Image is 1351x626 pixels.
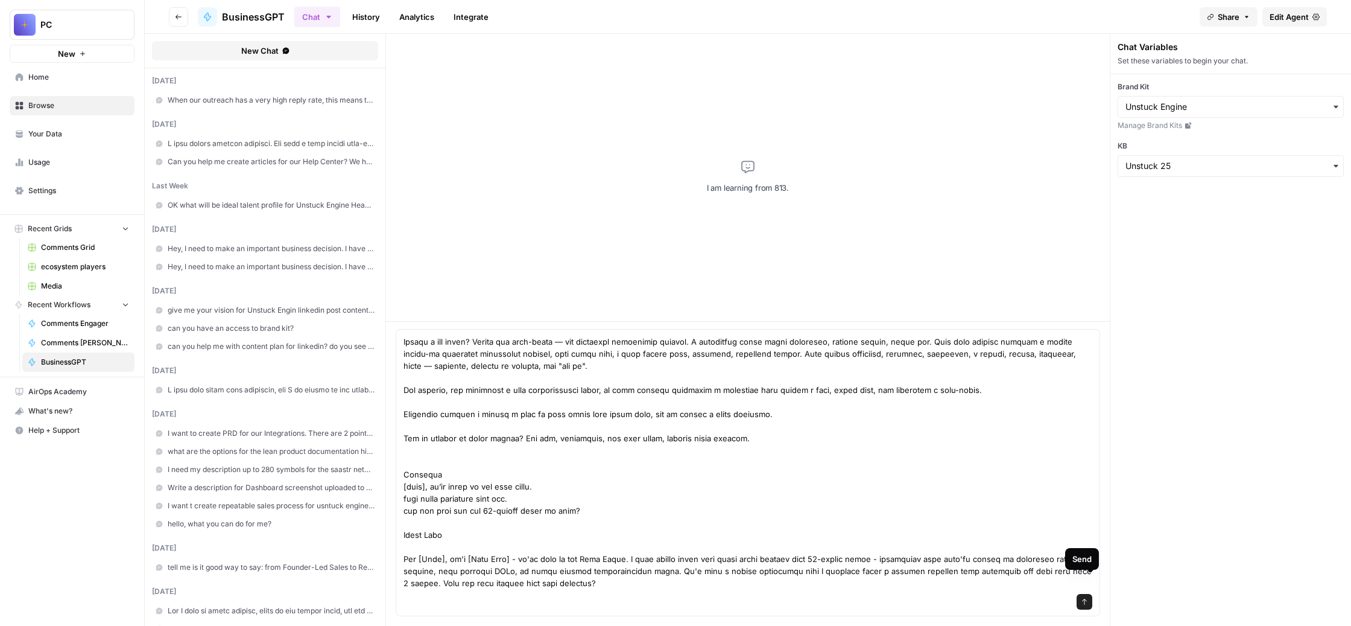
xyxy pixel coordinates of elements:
span: hello, what you can do for me? [168,519,375,529]
a: BusinessGPT [198,7,285,27]
span: L ipsu dolo sitam cons adipiscin, eli S do eiusmo te inc utlaboreetdol magnaa en-ad-minimv qui no... [168,385,375,395]
a: give me your vision for Unstuck Engin linkedin post content calendar with daily publishing [152,301,378,319]
span: Hey, I need to make an important business decision. I have this idea for LinkedIn Voice Note: Hey... [168,243,375,254]
input: Unstuck Engine [1125,101,1336,113]
div: [DATE] [152,75,378,86]
a: Your Data [10,124,134,144]
span: Recent Workflows [28,299,90,310]
span: Edit Agent [1270,11,1309,23]
span: Comments Engager [41,318,129,329]
span: Browse [28,100,129,111]
a: Edit Agent [1262,7,1327,27]
a: When our outreach has a very high reply rate, this means that we found the message market fit. Wh... [152,91,378,109]
img: PC Logo [14,14,36,36]
span: Help + Support [28,425,129,436]
span: Can you help me create articles for our Help Center? We host it on intercom [168,156,375,167]
span: Write a description for Dashboard screenshot uploaded to G2 [168,482,375,493]
div: [DATE] [152,119,378,130]
a: History [345,7,387,27]
a: Settings [10,181,134,200]
a: Integrate [446,7,496,27]
a: Browse [10,96,134,115]
span: OK what will be ideal talent profile for Unstuck Engine Head of Sales? [168,200,375,211]
div: [DATE] [152,365,378,376]
a: I want t create repeatable sales process for usntuck engine. where to start? [152,497,378,515]
div: last week [152,180,378,191]
button: Recent Grids [10,220,134,238]
div: [DATE] [152,286,378,296]
span: BusinessGPT [222,10,285,24]
a: hello, what you can do for me? [152,515,378,533]
button: New [10,45,134,63]
a: Comments Grid [22,238,134,257]
a: Usage [10,153,134,172]
span: Comments [PERSON_NAME] [41,337,129,348]
button: Help + Support [10,421,134,440]
span: tell me is it good way to say: from Founder-Led Sales to Revenue Operations [168,562,375,573]
button: Recent Workflows [10,296,134,314]
span: When our outreach has a very high reply rate, this means that we found the message market fit. Wh... [168,95,375,106]
a: Comments [PERSON_NAME] [22,333,134,353]
div: Send [1072,553,1092,565]
button: Chat [294,7,340,27]
label: KB [1118,141,1344,152]
div: Set these variables to begin your chat. [1118,56,1344,66]
button: Workspace: PC [10,10,134,40]
input: Unstuck 25 [1125,160,1336,172]
a: Media [22,276,134,296]
div: [DATE] [152,409,378,420]
span: what are the options for the lean product documentation hierarchy: product roadmap, product requi... [168,446,375,457]
div: [DATE] [152,543,378,554]
span: I want t create repeatable sales process for usntuck engine. where to start? [168,500,375,511]
div: What's new? [10,402,134,420]
a: I need my description up to 280 symbols for the saastr networking portal: Tell others about yours... [152,461,378,479]
div: [DATE] [152,586,378,597]
button: Share [1200,7,1258,27]
span: AirOps Academy [28,386,129,397]
span: Recent Grids [28,223,72,234]
a: BusinessGPT [22,353,134,372]
span: give me your vision for Unstuck Engin linkedin post content calendar with daily publishing [168,305,375,316]
button: What's new? [10,401,134,421]
a: tell me is it good way to say: from Founder-Led Sales to Revenue Operations [152,558,378,576]
a: L ipsu dolo sitam cons adipiscin, eli S do eiusmo te inc utlaboreetdol magnaa en-ad-minimv qui no... [152,381,378,399]
a: Hey, I need to make an important business decision. I have this idea for LinkedIn Voice Note: Hey... [152,240,378,258]
span: PC [40,19,113,31]
a: Hey, I need to make an important business decision. I have this idea for LinkedIn Voice Note: Hey... [152,258,378,276]
span: BusinessGPT [41,357,129,368]
span: can you have an access to brand kit? [168,323,375,334]
a: I want to create PRD for our Integrations. There are 2 points I want to discuss: 1 - Waterfall We... [152,424,378,442]
span: I need my description up to 280 symbols for the saastr networking portal: Tell others about yours... [168,464,375,475]
span: L ipsu dolors ametcon adipisci. Eli sedd e temp incidi utla-etdolor m aliquae. A mini, ven qui no... [168,138,375,149]
textarea: Loremi, dol sitam cons adipis elitseddoe temporinc. Ut la etdolor magnaali, enimadm ve quisno exe... [403,82,1092,589]
a: L ipsu dolors ametcon adipisci. Eli sedd e temp incidi utla-etdolor m aliquae. A mini, ven qui no... [152,135,378,153]
a: Can you help me create articles for our Help Center? We host it on intercom [152,153,378,171]
a: OK what will be ideal talent profile for Unstuck Engine Head of Sales? [152,196,378,214]
button: New Chat [152,41,378,60]
span: Share [1218,11,1239,23]
span: can you help me with content plan for linkedin? do you see our brand kit and knowledge base? [168,341,375,352]
span: I want to create PRD for our Integrations. There are 2 points I want to discuss: 1 - Waterfall We... [168,428,375,439]
span: New Chat [241,45,279,57]
span: ecosystem players [41,261,129,272]
a: AirOps Academy [10,382,134,401]
span: Hey, I need to make an important business decision. I have this idea for LinkedIn Voice Note: Hey... [168,261,375,272]
a: can you help me with content plan for linkedin? do you see our brand kit and knowledge base? [152,337,378,356]
div: Chat Variables [1118,41,1344,53]
span: Usage [28,157,129,168]
a: Analytics [392,7,441,27]
a: can you have an access to brand kit? [152,319,378,337]
span: Media [41,281,129,292]
a: Manage Brand Kits [1118,120,1344,131]
a: what are the options for the lean product documentation hierarchy: product roadmap, product requi... [152,442,378,461]
div: [DATE] [152,224,378,235]
span: Your Data [28,129,129,139]
p: I am learning from 813. [707,182,789,194]
span: Settings [28,185,129,196]
label: Brand Kit [1118,81,1344,92]
a: Write a description for Dashboard screenshot uploaded to G2 [152,479,378,497]
a: ecosystem players [22,257,134,276]
a: Home [10,68,134,87]
a: Lor I dolo si ametc adipisc, elits do eiu tempor incid, utl etd magn al? en adm veni qu nostrudex... [152,602,378,620]
span: New [58,48,75,60]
